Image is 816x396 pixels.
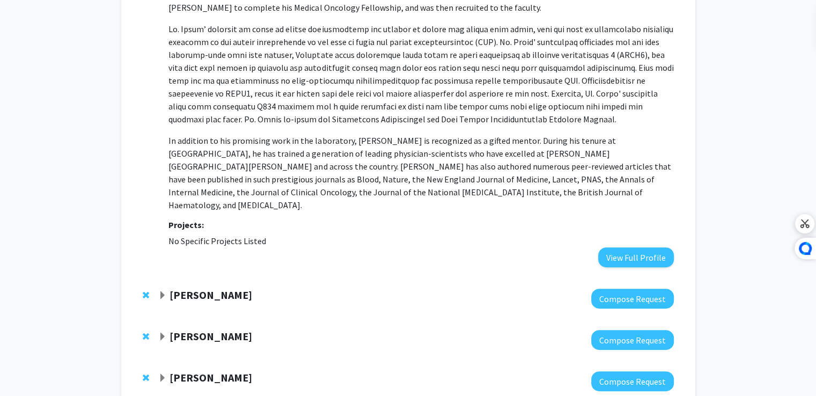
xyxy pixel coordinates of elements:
[143,291,149,299] span: Remove Nicholas Maragakis from bookmarks
[170,288,252,302] strong: [PERSON_NAME]
[591,289,674,309] button: Compose Request to Nicholas Maragakis
[158,333,167,341] span: Expand Erika Matunis Bookmark
[158,374,167,383] span: Expand Jonathan Ling Bookmark
[591,371,674,391] button: Compose Request to Jonathan Ling
[168,23,673,126] p: Lo. Ipsum’ dolorsit am conse ad elitse doeiusmodtemp inc utlabor et dolore mag aliqua enim admin,...
[143,373,149,382] span: Remove Jonathan Ling from bookmarks
[158,291,167,300] span: Expand Nicholas Maragakis Bookmark
[591,330,674,350] button: Compose Request to Erika Matunis
[168,219,204,230] strong: Projects:
[598,247,674,267] button: View Full Profile
[170,329,252,343] strong: [PERSON_NAME]
[168,236,266,246] span: No Specific Projects Listed
[170,371,252,384] strong: [PERSON_NAME]
[143,332,149,341] span: Remove Erika Matunis from bookmarks
[8,348,46,388] iframe: Chat
[168,134,673,211] p: In addition to his promising work in the laboratory, [PERSON_NAME] is recognized as a gifted ment...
